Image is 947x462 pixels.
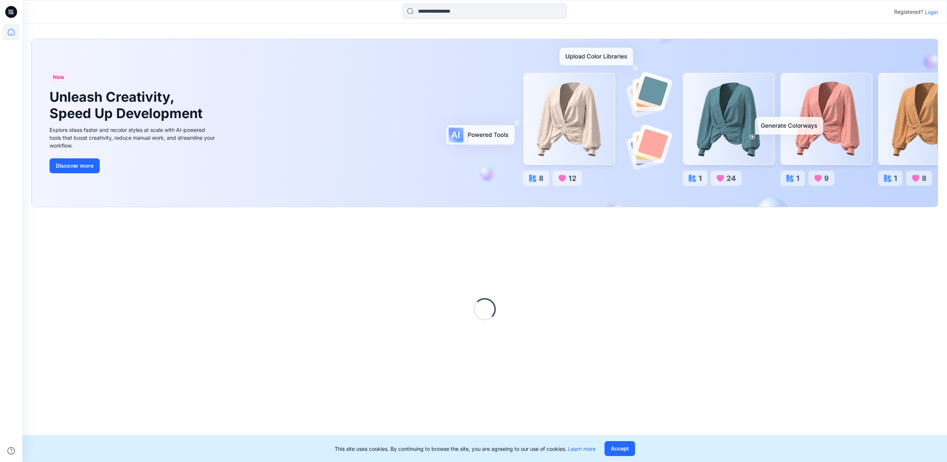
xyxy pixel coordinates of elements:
[925,8,938,16] p: Login
[335,445,596,453] p: This site uses cookies. By continuing to browse the site, you are agreeing to our use of cookies.
[568,446,596,452] a: Learn more
[50,126,217,149] div: Explore ideas faster and recolor styles at scale with AI-powered tools that boost creativity, red...
[53,73,64,82] span: New
[50,158,217,173] a: Discover more
[605,441,635,456] button: Accept
[50,89,206,121] h1: Unleash Creativity, Speed Up Development
[894,7,923,16] p: Registered?
[50,158,100,173] button: Discover more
